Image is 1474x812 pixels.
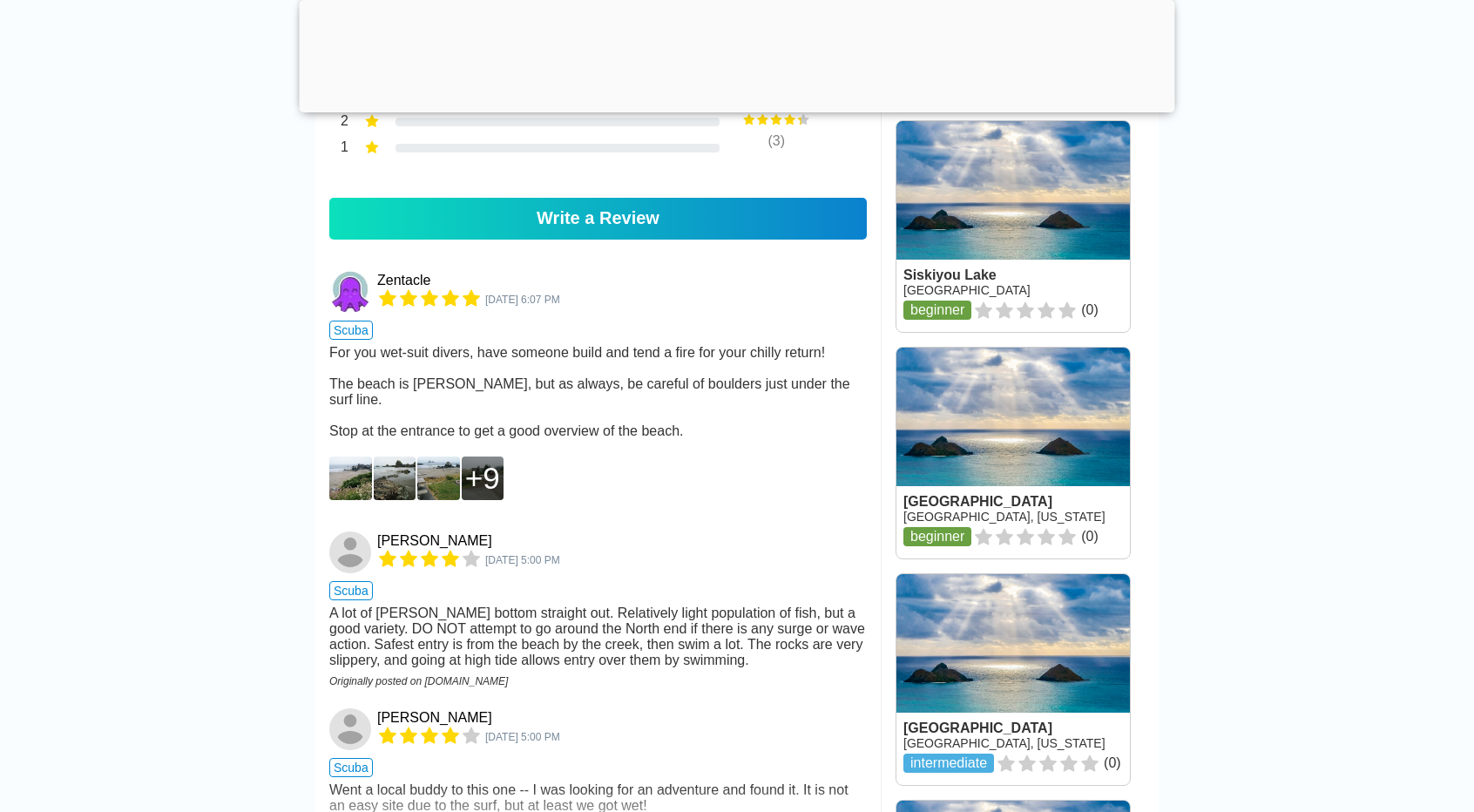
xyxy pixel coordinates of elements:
span: scuba [329,581,373,600]
div: 9 [465,461,500,496]
div: ( 3 ) [711,133,842,149]
span: 2150 [485,731,560,743]
div: For you wet-suit divers, have someone build and tend a fire for your chilly return! The beach is ... [329,345,867,439]
img: Jack Holtz [329,708,371,750]
span: 3753 [485,554,560,566]
a: Zentacle [329,271,374,313]
img: d008718.jpg [329,457,372,500]
div: 1 [329,138,348,160]
img: D008720.JPG [374,457,416,500]
span: scuba [329,758,373,777]
a: Jack Holtz [329,708,374,750]
img: Zentacle [329,271,371,313]
img: Steve Denney [329,531,371,573]
span: scuba [329,321,373,340]
img: D008719.JPG [417,457,460,500]
a: Write a Review [329,198,867,240]
a: [GEOGRAPHIC_DATA], [US_STATE] [903,510,1105,524]
div: A lot of [PERSON_NAME] bottom straight out. Relatively light population of fish, but a good varie... [329,606,867,668]
div: 2 [329,112,348,134]
a: [PERSON_NAME] [377,710,492,726]
a: [PERSON_NAME] [377,533,492,549]
a: Steve Denney [329,531,374,573]
a: Zentacle [377,273,430,288]
div: Originally posted on [DOMAIN_NAME] [329,675,867,687]
span: 6173 [485,294,560,306]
